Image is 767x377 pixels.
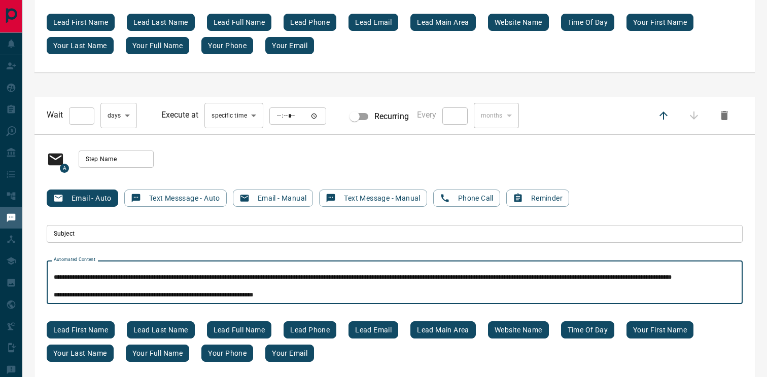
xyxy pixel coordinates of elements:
button: Lead last name [127,14,195,31]
button: Lead first name [47,14,115,31]
button: Your email [265,37,314,54]
button: Website name [488,14,549,31]
button: Lead main area [410,14,476,31]
button: Your full name [126,37,190,54]
div: day s [100,103,137,128]
button: Your last name [47,345,114,362]
button: Lead full name [207,321,272,338]
span: Recurring [374,110,409,123]
button: Website name [488,321,549,338]
label: Automated Content [54,256,95,263]
button: Your full name [126,345,190,362]
button: Lead full name [207,14,272,31]
button: Text Message - Manual [319,190,427,207]
button: Your phone [201,345,253,362]
div: specific time [204,103,263,128]
button: Lead last name [127,321,195,338]
button: Time of day [561,321,614,338]
div: Execute at [161,103,326,128]
button: Lead main area [410,321,476,338]
button: Lead first name [47,321,115,338]
button: Lead email [348,321,398,338]
button: Your first name [626,321,693,338]
span: Every [417,110,436,120]
div: Wait [47,103,137,128]
button: Time of day [561,14,614,31]
button: Your first name [626,14,693,31]
button: Lead phone [284,321,336,338]
button: Text Messsage - Auto [124,190,227,207]
button: Lead email [348,14,398,31]
button: Lead phone [284,14,336,31]
div: month s [474,103,519,128]
span: A [60,164,69,173]
button: Email - Manual [233,190,313,207]
button: Email - Auto [47,190,118,207]
button: Your last name [47,37,114,54]
button: Phone Call [433,190,500,207]
button: Your phone [201,37,253,54]
button: Your email [265,345,314,362]
button: Reminder [506,190,569,207]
